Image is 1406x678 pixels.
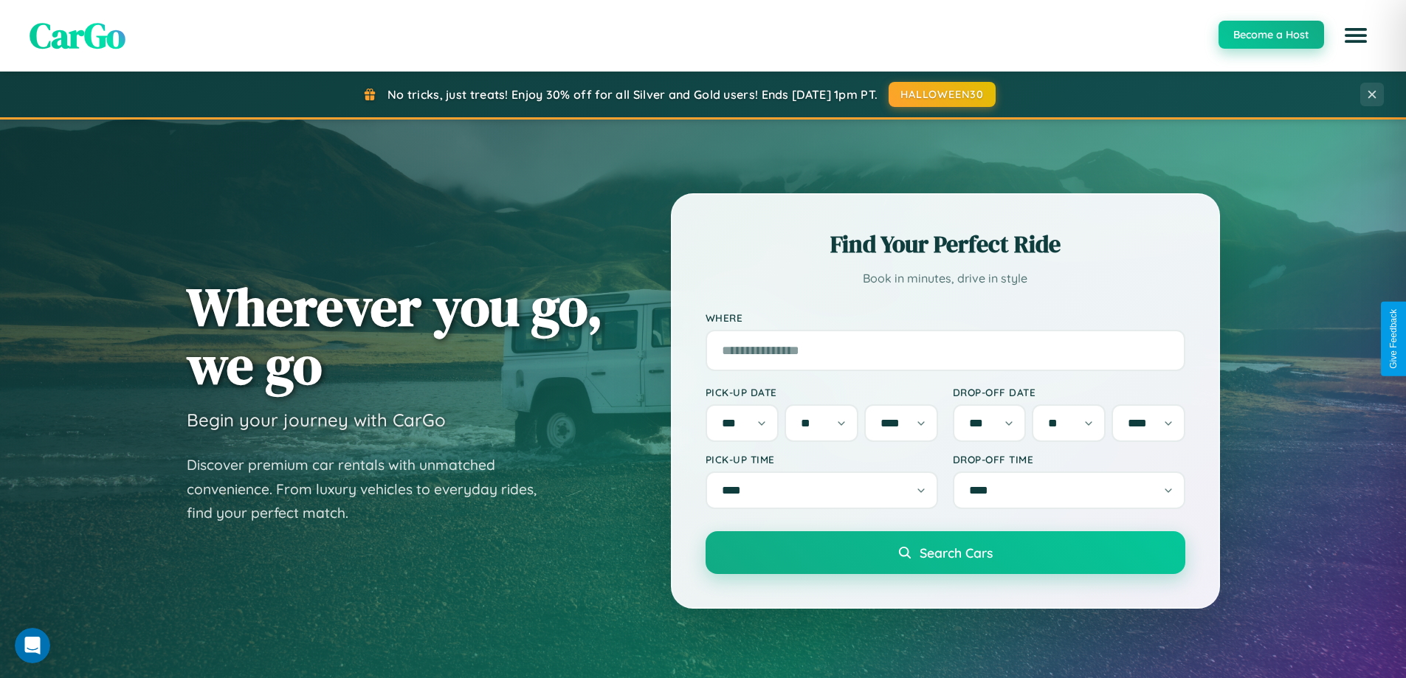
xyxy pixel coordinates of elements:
[953,386,1185,398] label: Drop-off Date
[706,268,1185,289] p: Book in minutes, drive in style
[953,453,1185,466] label: Drop-off Time
[706,228,1185,260] h2: Find Your Perfect Ride
[889,82,996,107] button: HALLOWEEN30
[15,628,50,663] iframe: Intercom live chat
[920,544,993,561] span: Search Cars
[187,277,603,394] h1: Wherever you go, we go
[706,386,938,398] label: Pick-up Date
[30,11,125,60] span: CarGo
[706,531,1185,574] button: Search Cars
[706,311,1185,324] label: Where
[387,87,878,102] span: No tricks, just treats! Enjoy 30% off for all Silver and Gold users! Ends [DATE] 1pm PT.
[1388,309,1399,369] div: Give Feedback
[1335,15,1376,56] button: Open menu
[187,453,556,525] p: Discover premium car rentals with unmatched convenience. From luxury vehicles to everyday rides, ...
[706,453,938,466] label: Pick-up Time
[187,409,446,431] h3: Begin your journey with CarGo
[1219,21,1324,49] button: Become a Host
